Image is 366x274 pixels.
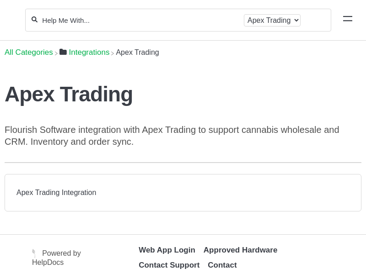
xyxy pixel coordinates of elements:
a: Breadcrumb link to All Categories [5,48,53,57]
a: Opens in a new tab [204,246,278,254]
input: Help Me With... [41,16,240,25]
img: Flourish Help Center Logo [11,15,16,26]
a: Opens in a new tab [32,248,38,257]
img: Flourish Help Center [32,249,35,258]
a: Mobile navigation [343,16,352,25]
a: Apex Trading Integration article [16,189,96,196]
span: All Categories [5,48,53,57]
a: Opens in a new tab [32,248,81,267]
span: ​Integrations [69,48,110,57]
p: Flourish Software integration with Apex Trading to support cannabis wholesale and CRM. Inventory ... [5,124,361,148]
a: Opens in a new tab [139,246,195,254]
a: Opens in a new tab [139,261,199,269]
a: Integrations [59,48,110,57]
a: Contact [208,261,237,269]
h1: Apex Trading [5,82,361,106]
span: Powered by HelpDocs [32,249,81,267]
span: ​Apex Trading [116,48,159,57]
section: Search section [25,3,331,37]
